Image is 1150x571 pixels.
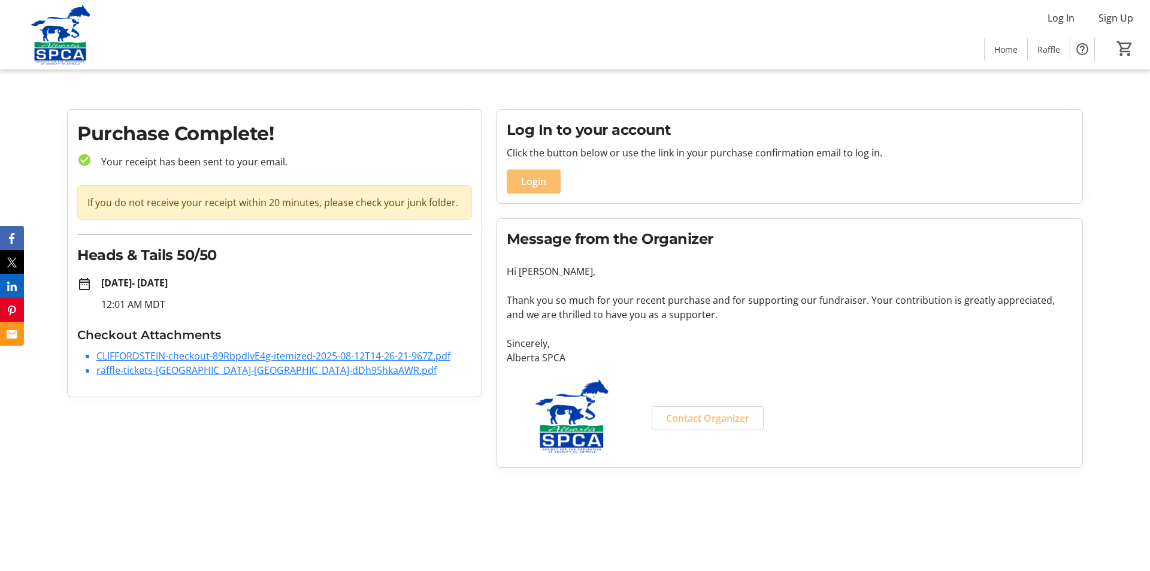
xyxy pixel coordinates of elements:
p: Alberta SPCA [507,351,1073,365]
button: Cart [1114,38,1136,59]
span: Raffle [1037,43,1060,56]
p: Hi [PERSON_NAME], [507,264,1073,279]
p: Your receipt has been sent to your email. [92,155,472,169]
div: If you do not receive your receipt within 20 minutes, please check your junk folder. [77,185,472,220]
a: raffle-tickets-[GEOGRAPHIC_DATA]-[GEOGRAPHIC_DATA]-dDh95hkaAWR.pdf [96,364,437,377]
img: Alberta SPCA logo [507,379,637,453]
img: Alberta SPCA's Logo [7,5,114,65]
a: Raffle [1028,38,1070,61]
p: 12:01 AM MDT [101,297,472,312]
span: Home [994,43,1018,56]
h3: Checkout Attachments [77,326,472,344]
span: Log In [1048,11,1075,25]
p: Sincerely, [507,336,1073,351]
a: Home [985,38,1027,61]
h2: Message from the Organizer [507,228,1073,250]
h2: Log In to your account [507,119,1073,141]
a: CLIFFORDSTEIN-checkout-89RbpdIvE4g-itemized-2025-08-12T14-26-21-967Z.pdf [96,349,450,362]
span: Sign Up [1098,11,1133,25]
span: Login [521,174,546,189]
button: Login [507,170,561,194]
button: Sign Up [1089,8,1143,28]
button: Help [1070,37,1094,61]
strong: [DATE] - [DATE] [101,276,168,289]
mat-icon: check_circle [77,153,92,167]
mat-icon: date_range [77,277,92,291]
button: Log In [1038,8,1084,28]
h1: Purchase Complete! [77,119,472,148]
h2: Heads & Tails 50/50 [77,244,472,266]
span: Contact Organizer [666,411,749,425]
p: Thank you so much for your recent purchase and for supporting our fundraiser. Your contribution i... [507,293,1073,322]
a: Contact Organizer [652,406,764,430]
p: Click the button below or use the link in your purchase confirmation email to log in. [507,146,1073,160]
